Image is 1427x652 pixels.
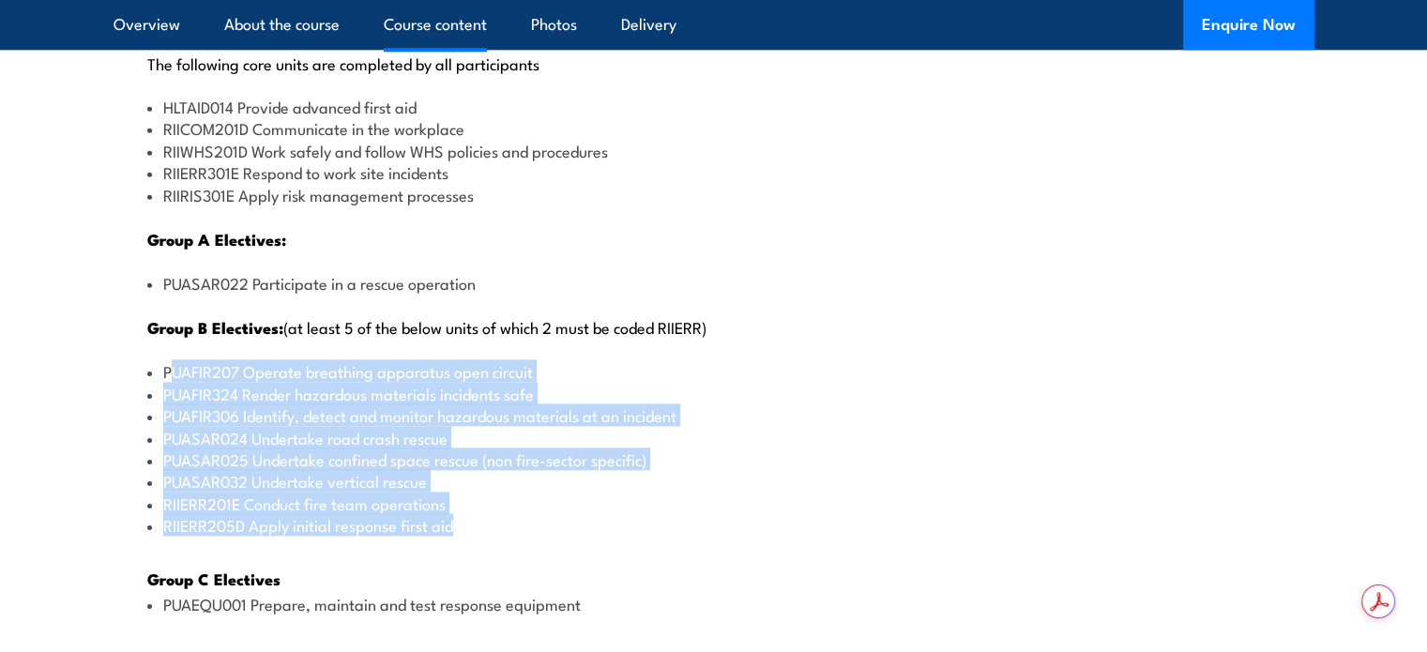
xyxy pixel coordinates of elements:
[147,315,283,340] strong: Group B Electives:
[147,117,1281,139] li: RIICOM201D Communicate in the workplace
[147,470,1281,492] li: PUASAR032 Undertake vertical rescue
[147,140,1281,161] li: RIIWHS201D Work safely and follow WHS policies and procedures
[147,383,1281,404] li: PUAFIR324 Render hazardous materials incidents safe
[147,448,1281,470] li: PUASAR025 Undertake confined space rescue (non fire-sector specific)
[147,184,1281,205] li: RIIRIS301E Apply risk management processes
[147,360,1281,382] li: PUAFIR207 Operate breathing apparatus open circuit
[147,272,1281,294] li: PUASAR022 Participate in a rescue operation
[147,227,286,251] strong: Group A Electives:
[147,593,1281,614] li: PUAEQU001 Prepare, maintain and test response equipment
[147,317,1281,337] p: (at least 5 of the below units of which 2 must be coded RIIERR)
[147,404,1281,426] li: PUAFIR306 Identify, detect and monitor hazardous materials at an incident
[147,96,1281,117] li: HLTAID014 Provide advanced first aid
[147,567,281,591] strong: Group C Electives
[147,161,1281,183] li: RIIERR301E Respond to work site incidents
[147,493,1281,514] li: RIIERR201E Conduct fire team operations
[147,514,1281,536] li: RIIERR205D Apply initial response first aid
[147,427,1281,448] li: PUASAR024 Undertake road crash rescue
[147,53,1281,72] p: The following core units are completed by all participants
